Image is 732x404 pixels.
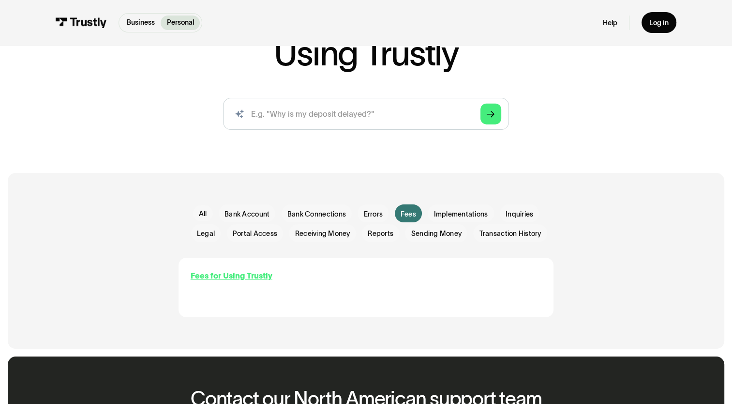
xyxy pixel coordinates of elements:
a: Help [603,18,617,28]
a: Business [121,16,161,30]
span: Receiving Money [295,229,350,238]
p: Business [127,17,155,28]
input: search [223,98,509,129]
h1: Using Trustly [274,36,458,70]
span: Sending Money [411,229,462,238]
a: Personal [161,16,199,30]
span: Bank Connections [287,209,346,219]
a: All [193,205,213,221]
p: Personal [167,17,194,28]
span: Inquiries [506,209,533,219]
a: Log in [642,12,677,33]
span: Reports [368,229,393,238]
form: Email Form [179,204,553,242]
form: Search [223,98,509,129]
span: Errors [364,209,383,219]
span: Fees [401,209,416,219]
div: Log in [649,18,669,28]
span: Implementations [433,209,488,219]
div: All [199,209,207,218]
span: Legal [197,229,215,238]
span: Transaction History [479,229,541,238]
img: Trustly Logo [56,17,107,28]
a: Fees for Using Trustly [191,270,272,281]
span: Bank Account [224,209,269,219]
span: Portal Access [233,229,277,238]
